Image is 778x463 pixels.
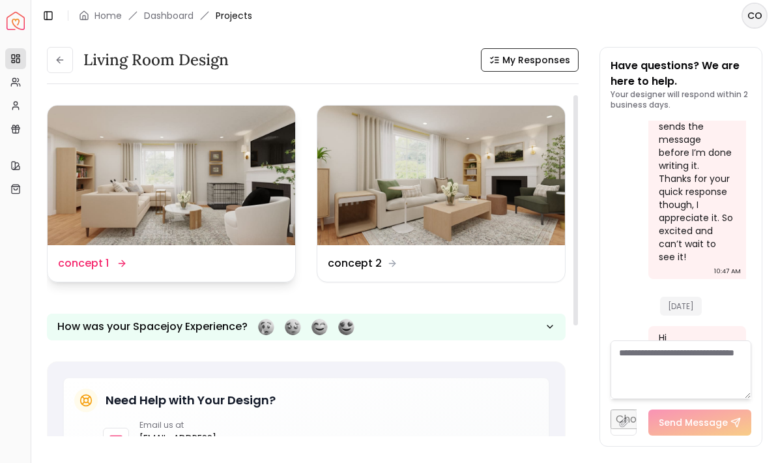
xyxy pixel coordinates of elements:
a: Dashboard [144,9,194,22]
span: My Responses [502,53,570,67]
p: Your designer will respond within 2 business days. [611,89,752,110]
a: [EMAIL_ADDRESS][DOMAIN_NAME] [139,430,216,462]
div: 10:47 AM [714,265,741,278]
button: CO [742,3,768,29]
a: concept 2concept 2 [317,105,566,282]
span: [DATE] [660,297,702,316]
p: How was your Spacejoy Experience? [57,319,248,335]
dd: concept 1 [58,256,109,271]
a: Home [94,9,122,22]
div: Hi [PERSON_NAME], Sorry I keep pressing “return” and it sends the message before I’m done writing... [659,55,733,263]
span: CO [743,4,766,27]
img: Spacejoy Logo [7,12,25,30]
dd: concept 2 [328,256,382,271]
nav: breadcrumb [79,9,252,22]
a: Spacejoy [7,12,25,30]
img: concept 2 [317,106,565,245]
p: Email us at [139,420,216,430]
h5: Need Help with Your Design? [106,391,276,410]
span: Projects [216,9,252,22]
img: concept 1 [48,106,295,245]
button: How was your Spacejoy Experience?Feeling terribleFeeling badFeeling goodFeeling awesome [47,314,566,340]
p: Have questions? We are here to help. [611,58,752,89]
button: My Responses [481,48,579,72]
a: concept 1concept 1 [47,105,296,282]
h3: Living Room design [83,50,229,70]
